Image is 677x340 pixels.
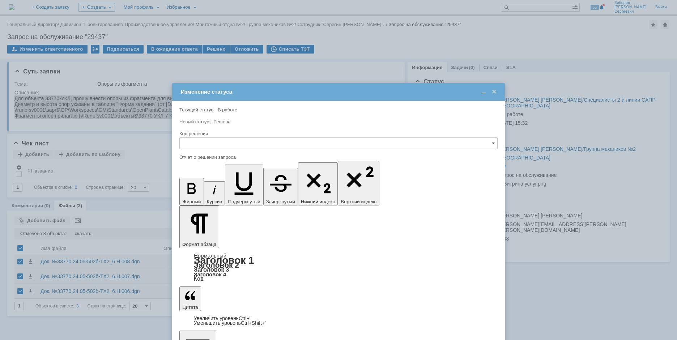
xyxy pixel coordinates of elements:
[179,316,498,326] div: Цитата
[241,320,266,326] span: Ctrl+Shift+'
[194,320,266,326] a: Decrease
[266,199,295,204] span: Зачеркнутый
[480,89,487,95] span: Свернуть (Ctrl + M)
[301,199,335,204] span: Нижний индекс
[179,107,214,112] label: Текущий статус:
[181,89,498,95] div: Изменение статуса
[182,199,201,204] span: Жирный
[298,162,338,205] button: Нижний индекс
[338,161,379,205] button: Верхний индекс
[179,286,201,311] button: Цитата
[218,107,237,112] span: В работе
[204,181,225,205] button: Курсив
[225,165,263,205] button: Подчеркнутый
[213,119,230,124] span: Решена
[179,131,496,136] div: Код решения
[194,255,254,266] a: Заголовок 1
[207,199,222,204] span: Курсив
[490,89,498,95] span: Закрыть
[179,155,496,160] div: Отчет о решении запроса
[179,205,219,248] button: Формат абзаца
[239,315,251,321] span: Ctrl+'
[341,199,376,204] span: Верхний индекс
[194,271,226,277] a: Заголовок 4
[194,276,204,282] a: Код
[182,305,198,310] span: Цитата
[228,199,260,204] span: Подчеркнутый
[179,253,498,281] div: Формат абзаца
[179,178,204,205] button: Жирный
[179,119,210,124] label: Новый статус:
[194,261,239,269] a: Заголовок 2
[194,315,251,321] a: Increase
[182,242,216,247] span: Формат абзаца
[194,252,226,259] a: Нормальный
[263,168,298,205] button: Зачеркнутый
[194,266,229,273] a: Заголовок 3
